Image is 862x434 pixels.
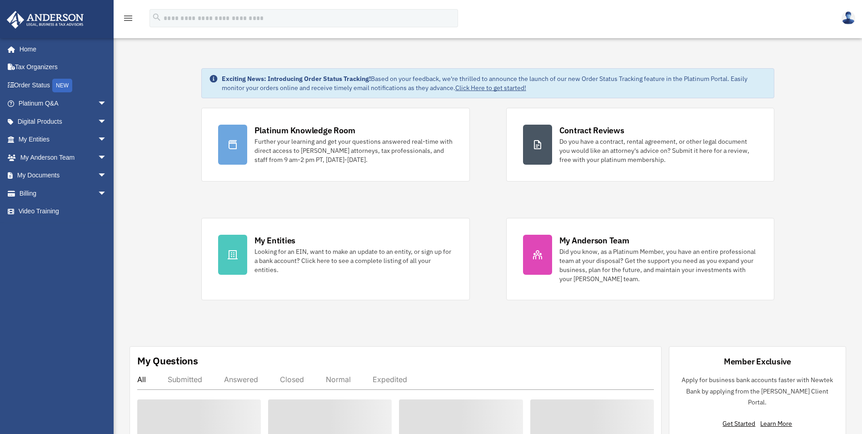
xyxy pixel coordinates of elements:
a: Order StatusNEW [6,76,120,95]
a: Contract Reviews Do you have a contract, rental agreement, or other legal document you would like... [506,108,775,182]
a: Platinum Knowledge Room Further your learning and get your questions answered real-time with dire... [201,108,470,182]
div: Answered [224,375,258,384]
a: Platinum Q&Aarrow_drop_down [6,95,120,113]
i: menu [123,13,134,24]
a: Video Training [6,202,120,221]
div: Based on your feedback, we're thrilled to announce the launch of our new Order Status Tracking fe... [222,74,767,92]
a: My Entitiesarrow_drop_down [6,131,120,149]
div: Normal [326,375,351,384]
div: NEW [52,79,72,92]
a: My Entities Looking for an EIN, want to make an update to an entity, or sign up for a bank accoun... [201,218,470,300]
a: Learn More [760,419,792,428]
span: arrow_drop_down [98,131,116,149]
div: Did you know, as a Platinum Member, you have an entire professional team at your disposal? Get th... [559,247,758,283]
div: Expedited [373,375,407,384]
a: My Anderson Teamarrow_drop_down [6,148,120,167]
p: Apply for business bank accounts faster with Newtek Bank by applying from the [PERSON_NAME] Clien... [677,374,838,408]
div: Do you have a contract, rental agreement, or other legal document you would like an attorney's ad... [559,137,758,164]
div: Further your learning and get your questions answered real-time with direct access to [PERSON_NAM... [254,137,453,164]
img: User Pic [842,11,855,25]
a: My Anderson Team Did you know, as a Platinum Member, you have an entire professional team at your... [506,218,775,300]
div: Member Exclusive [724,356,791,367]
div: Closed [280,375,304,384]
a: My Documentsarrow_drop_down [6,167,120,185]
img: Anderson Advisors Platinum Portal [4,11,86,29]
a: Tax Organizers [6,58,120,76]
a: Click Here to get started! [455,84,526,92]
span: arrow_drop_down [98,184,116,203]
div: My Entities [254,235,295,246]
a: Billingarrow_drop_down [6,184,120,202]
span: arrow_drop_down [98,95,116,113]
div: All [137,375,146,384]
span: arrow_drop_down [98,148,116,167]
strong: Exciting News: Introducing Order Status Tracking! [222,75,371,83]
a: Get Started [722,419,759,428]
div: Submitted [168,375,202,384]
div: Looking for an EIN, want to make an update to an entity, or sign up for a bank account? Click her... [254,247,453,274]
a: menu [123,16,134,24]
div: Contract Reviews [559,125,624,136]
a: Home [6,40,116,58]
div: My Anderson Team [559,235,629,246]
div: Platinum Knowledge Room [254,125,355,136]
i: search [152,12,162,22]
span: arrow_drop_down [98,167,116,185]
div: My Questions [137,354,198,368]
span: arrow_drop_down [98,112,116,131]
a: Digital Productsarrow_drop_down [6,112,120,131]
